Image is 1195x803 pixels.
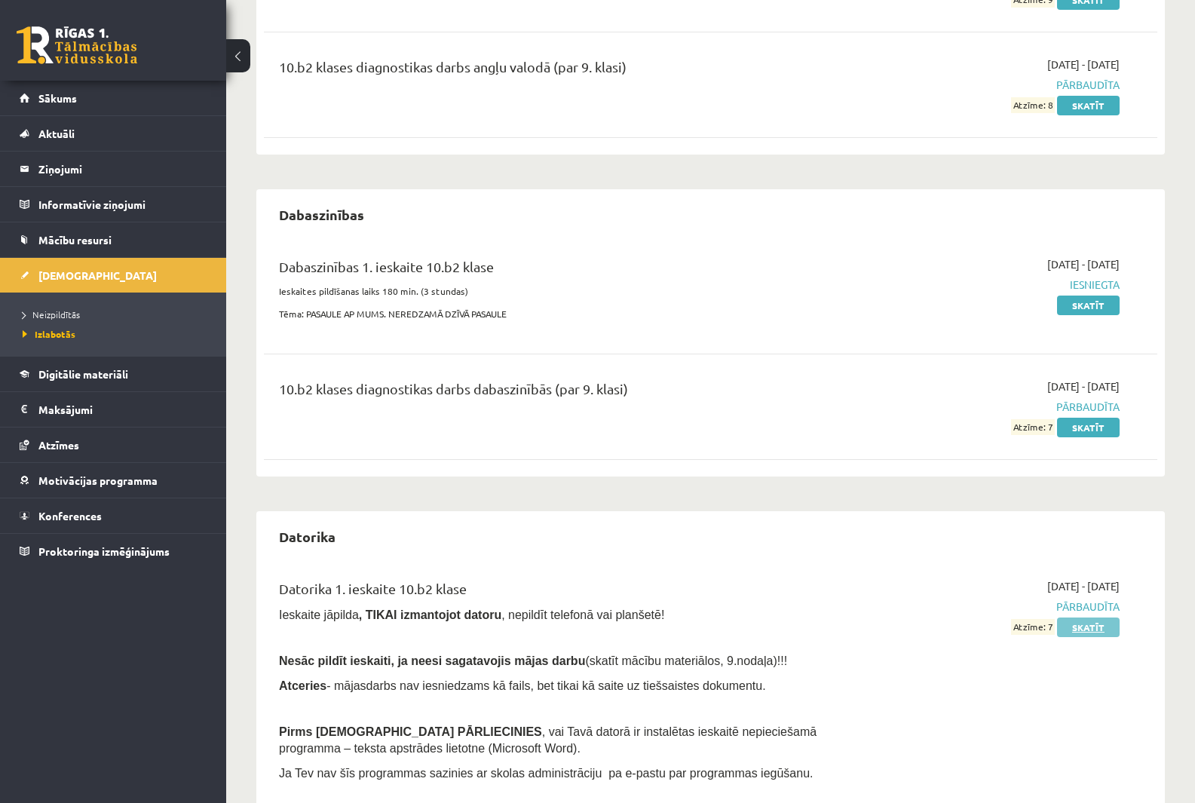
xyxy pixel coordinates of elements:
[854,399,1120,415] span: Pārbaudīta
[1047,379,1120,394] span: [DATE] - [DATE]
[23,308,211,321] a: Neizpildītās
[359,608,501,621] b: , TIKAI izmantojot datoru
[1011,419,1055,435] span: Atzīme: 7
[38,152,207,186] legend: Ziņojumi
[20,258,207,293] a: [DEMOGRAPHIC_DATA]
[20,428,207,462] a: Atzīmes
[23,327,211,341] a: Izlabotās
[20,187,207,222] a: Informatīvie ziņojumi
[264,519,351,554] h2: Datorika
[38,127,75,140] span: Aktuāli
[20,534,207,569] a: Proktoringa izmēģinājums
[1057,296,1120,315] a: Skatīt
[279,57,832,84] div: 10.b2 klases diagnostikas darbs angļu valodā (par 9. klasi)
[38,509,102,523] span: Konferences
[279,284,832,298] p: Ieskaites pildīšanas laiks 180 min. (3 stundas)
[20,116,207,151] a: Aktuāli
[1057,96,1120,115] a: Skatīt
[279,578,832,606] div: Datorika 1. ieskaite 10.b2 klase
[279,725,542,738] span: Pirms [DEMOGRAPHIC_DATA] PĀRLIECINIES
[38,438,79,452] span: Atzīmes
[20,81,207,115] a: Sākums
[20,152,207,186] a: Ziņojumi
[264,197,379,232] h2: Dabaszinības
[20,392,207,427] a: Maksājumi
[854,599,1120,615] span: Pārbaudīta
[585,654,787,667] span: (skatīt mācību materiālos, 9.nodaļa)!!!
[38,474,158,487] span: Motivācijas programma
[20,498,207,533] a: Konferences
[279,307,832,320] p: Tēma: PASAULE AP MUMS. NEREDZAMĀ DZĪVĀ PASAULE
[1011,97,1055,113] span: Atzīme: 8
[279,379,832,406] div: 10.b2 klases diagnostikas darbs dabaszinībās (par 9. klasi)
[279,767,813,780] span: Ja Tev nav šīs programmas sazinies ar skolas administrāciju pa e-pastu par programmas iegūšanu.
[38,544,170,558] span: Proktoringa izmēģinājums
[279,608,664,621] span: Ieskaite jāpilda , nepildīt telefonā vai planšetē!
[20,357,207,391] a: Digitālie materiāli
[17,26,137,64] a: Rīgas 1. Tālmācības vidusskola
[38,392,207,427] legend: Maksājumi
[23,328,75,340] span: Izlabotās
[279,679,766,692] span: - mājasdarbs nav iesniedzams kā fails, bet tikai kā saite uz tiešsaistes dokumentu.
[279,679,326,692] b: Atceries
[279,654,585,667] span: Nesāc pildīt ieskaiti, ja neesi sagatavojis mājas darbu
[279,256,832,284] div: Dabaszinības 1. ieskaite 10.b2 klase
[1011,619,1055,635] span: Atzīme: 7
[38,187,207,222] legend: Informatīvie ziņojumi
[38,91,77,105] span: Sākums
[1047,256,1120,272] span: [DATE] - [DATE]
[38,268,157,282] span: [DEMOGRAPHIC_DATA]
[23,308,80,320] span: Neizpildītās
[1047,57,1120,72] span: [DATE] - [DATE]
[38,233,112,247] span: Mācību resursi
[20,463,207,498] a: Motivācijas programma
[1057,418,1120,437] a: Skatīt
[20,222,207,257] a: Mācību resursi
[854,77,1120,93] span: Pārbaudīta
[854,277,1120,293] span: Iesniegta
[1047,578,1120,594] span: [DATE] - [DATE]
[1057,618,1120,637] a: Skatīt
[279,725,817,755] span: , vai Tavā datorā ir instalētas ieskaitē nepieciešamā programma – teksta apstrādes lietotne (Micr...
[38,367,128,381] span: Digitālie materiāli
